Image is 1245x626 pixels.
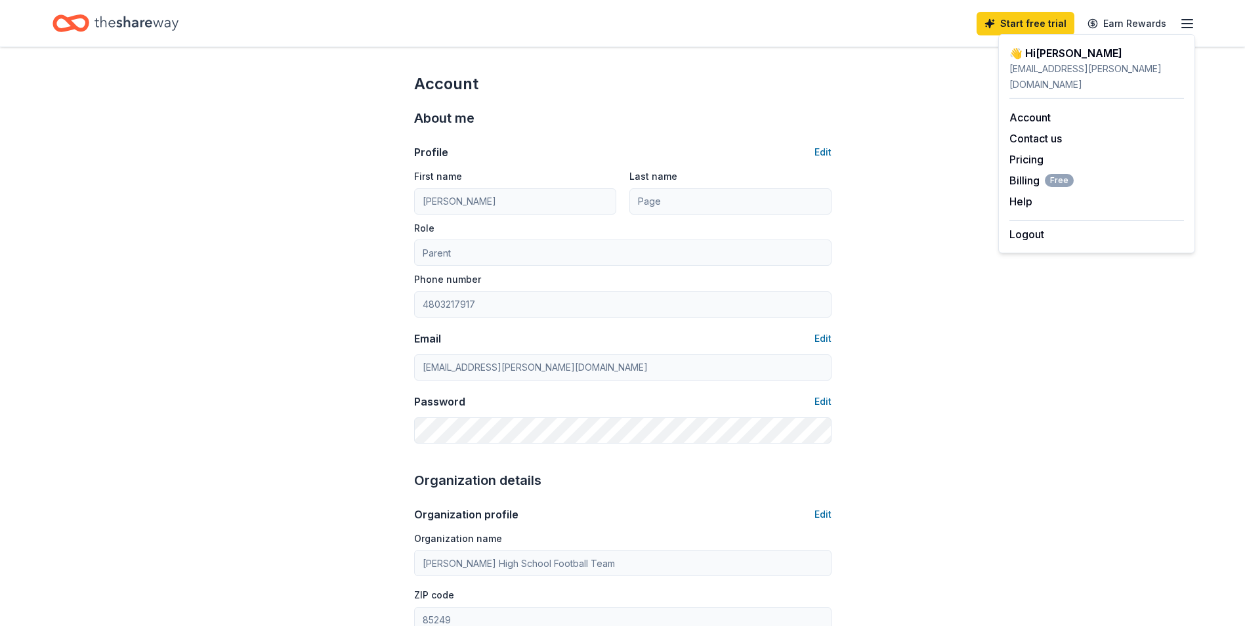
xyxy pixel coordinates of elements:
[414,331,441,346] div: Email
[414,273,481,286] label: Phone number
[1080,12,1174,35] a: Earn Rewards
[1009,153,1044,166] a: Pricing
[1009,111,1051,124] a: Account
[414,144,448,160] div: Profile
[814,331,832,346] button: Edit
[414,532,502,545] label: Organization name
[414,108,832,129] div: About me
[1009,45,1184,61] div: 👋 Hi [PERSON_NAME]
[1009,173,1074,188] button: BillingFree
[414,589,454,602] label: ZIP code
[1009,61,1184,93] div: [EMAIL_ADDRESS][PERSON_NAME][DOMAIN_NAME]
[414,170,462,183] label: First name
[53,8,179,39] a: Home
[1009,226,1044,242] button: Logout
[814,394,832,409] button: Edit
[1009,173,1074,188] span: Billing
[414,507,518,522] div: Organization profile
[629,170,677,183] label: Last name
[414,394,465,409] div: Password
[1009,194,1032,209] button: Help
[1009,131,1062,146] button: Contact us
[1045,174,1074,187] span: Free
[977,12,1074,35] a: Start free trial
[814,144,832,160] button: Edit
[414,222,434,235] label: Role
[414,73,832,94] div: Account
[814,507,832,522] button: Edit
[414,470,832,491] div: Organization details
